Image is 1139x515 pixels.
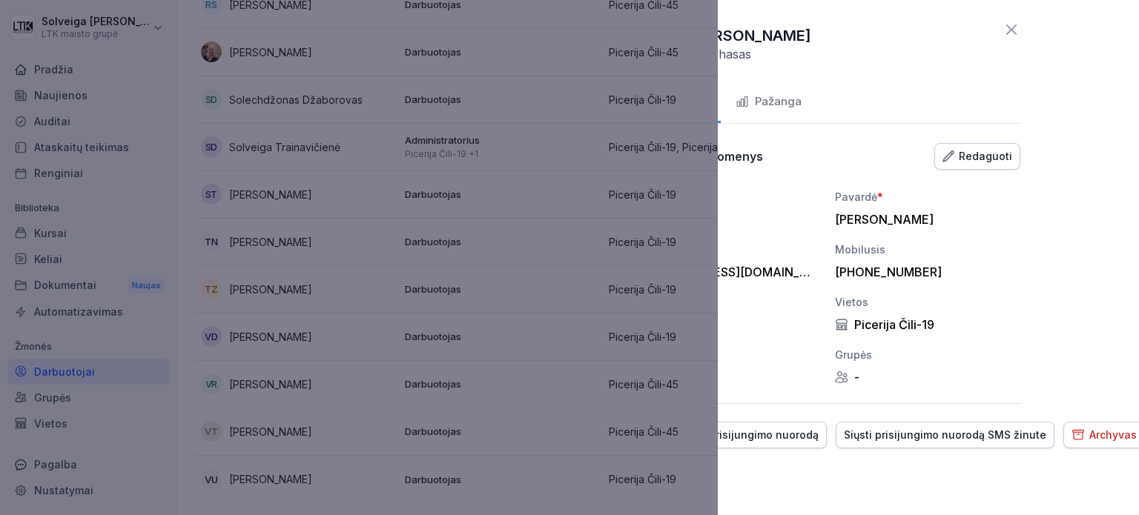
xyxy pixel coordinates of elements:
[844,428,1046,441] font: Siųsti prisijungimo nuorodą SMS žinute
[690,47,751,62] font: Virechasas
[755,94,802,108] font: Pažanga
[854,317,934,332] font: Picerija Čili-19
[661,428,819,441] font: Kopijuoti prisijungimo nuorodą
[854,370,859,385] font: -
[635,265,839,279] font: [EMAIL_ADDRESS][DOMAIN_NAME]
[836,422,1054,448] button: Siųsti prisijungimo nuorodą SMS žinute
[835,296,868,308] font: Vietos
[1089,428,1137,441] font: Archyvas
[934,143,1020,170] button: Redaguoti
[835,212,934,227] font: [PERSON_NAME]
[959,150,1012,162] font: Redaguoti
[835,243,885,256] font: Mobilusis
[835,265,942,279] font: [PHONE_NUMBER]
[835,190,877,203] font: Pavardė
[721,83,816,123] button: Pažanga
[835,348,872,361] font: Grupės
[690,27,811,44] font: [PERSON_NAME]
[635,422,827,448] button: Kopijuoti prisijungimo nuorodą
